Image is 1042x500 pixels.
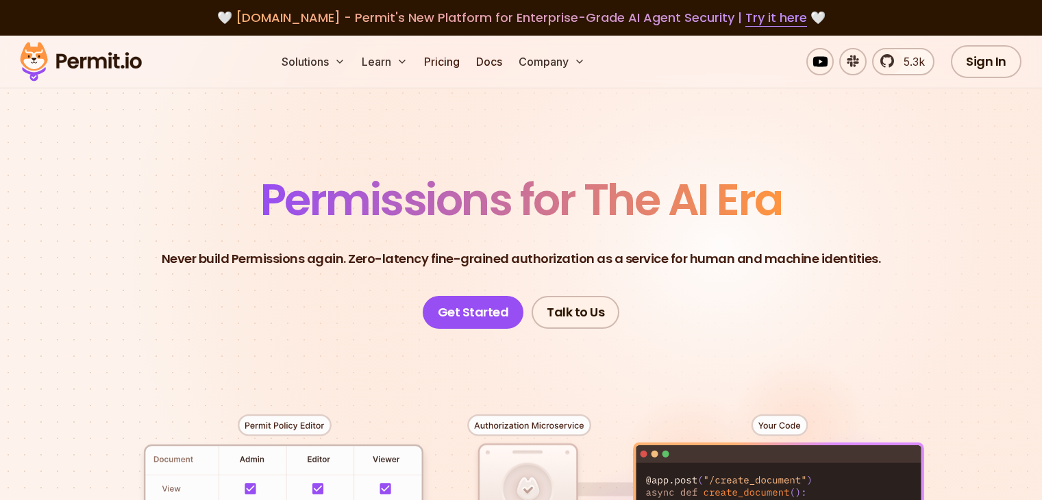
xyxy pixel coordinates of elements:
span: Permissions for The AI Era [260,169,782,230]
a: Sign In [951,45,1021,78]
p: Never build Permissions again. Zero-latency fine-grained authorization as a service for human and... [162,249,881,268]
a: 5.3k [872,48,934,75]
a: Talk to Us [532,296,619,329]
button: Company [513,48,591,75]
button: Solutions [276,48,351,75]
a: Docs [471,48,508,75]
button: Learn [356,48,413,75]
a: Get Started [423,296,524,329]
a: Try it here [745,9,807,27]
a: Pricing [419,48,465,75]
span: [DOMAIN_NAME] - Permit's New Platform for Enterprise-Grade AI Agent Security | [236,9,807,26]
div: 🤍 🤍 [33,8,1009,27]
span: 5.3k [895,53,925,70]
img: Permit logo [14,38,148,85]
